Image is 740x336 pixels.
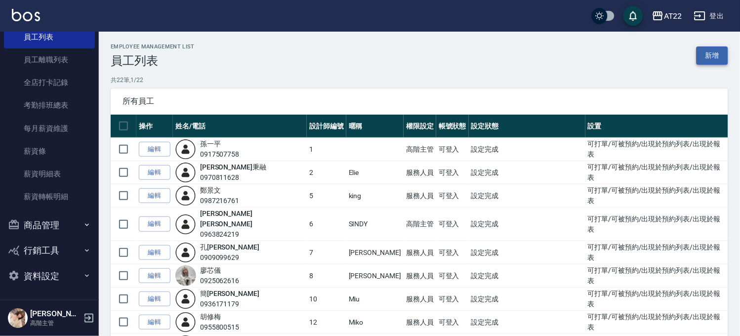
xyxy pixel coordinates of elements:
td: 設定完成 [469,264,585,288]
div: 0970811628 [200,172,266,183]
td: 設定完成 [469,311,585,334]
td: 服務人員 [404,264,436,288]
a: 員工離職列表 [4,48,95,71]
img: user-login-man-human-body-mobile-person-512.png [175,312,196,333]
td: 10 [307,288,346,311]
p: 共 22 筆, 1 / 22 [111,76,728,84]
a: 孔[PERSON_NAME] [200,243,259,251]
td: 高階主管 [404,138,436,161]
td: king [346,184,404,208]
img: user-login-man-human-body-mobile-person-512.png [175,162,196,183]
img: avatar.jpeg [175,265,196,286]
a: 簡[PERSON_NAME] [200,290,259,297]
a: 編輯 [139,268,170,284]
td: 設定完成 [469,288,585,311]
div: 0917507758 [200,149,240,160]
img: Logo [12,9,40,21]
td: 設定完成 [469,241,585,264]
a: 員工列表 [4,26,95,48]
th: 操作 [136,115,173,138]
td: 6 [307,208,346,241]
th: 設定狀態 [469,115,585,138]
td: [PERSON_NAME] [346,264,404,288]
div: 0909099629 [200,252,259,263]
td: 服務人員 [404,288,436,311]
th: 帳號狀態 [436,115,469,138]
a: 每月薪資維護 [4,117,95,140]
h5: [PERSON_NAME] [30,309,81,319]
td: Miu [346,288,404,311]
a: 編輯 [139,142,170,157]
img: user-login-man-human-body-mobile-person-512.png [175,185,196,206]
div: 0925062616 [200,276,240,286]
td: 可打單/可被預約/出現於預約列表/出現於報表 [585,138,728,161]
a: 薪資轉帳明細 [4,185,95,208]
a: 編輯 [139,216,170,232]
img: user-login-man-human-body-mobile-person-512.png [175,214,196,235]
td: 服務人員 [404,184,436,208]
a: 鄭景文 [200,186,221,194]
button: save [623,6,643,26]
span: 所有員工 [123,96,716,106]
td: 可登入 [436,288,469,311]
div: 0955800515 [200,322,240,333]
td: 可登入 [436,184,469,208]
h2: Employee Management List [111,43,195,50]
td: 可打單/可被預約/出現於預約列表/出現於報表 [585,264,728,288]
td: 5 [307,184,346,208]
th: 權限設定 [404,115,436,138]
div: AT22 [664,10,682,22]
div: 0936171179 [200,299,259,309]
a: 薪資條 [4,140,95,163]
td: 設定完成 [469,161,585,184]
h3: 員工列表 [111,54,195,68]
th: 設計師編號 [307,115,346,138]
td: [PERSON_NAME] [346,241,404,264]
td: 可打單/可被預約/出現於預約列表/出現於報表 [585,288,728,311]
td: SINDY [346,208,404,241]
td: 可打單/可被預約/出現於預約列表/出現於報表 [585,241,728,264]
button: 商品管理 [4,212,95,238]
td: 1 [307,138,346,161]
td: 設定完成 [469,184,585,208]
th: 暱稱 [346,115,404,138]
td: 可登入 [436,161,469,184]
a: 薪資明細表 [4,163,95,185]
a: [PERSON_NAME][PERSON_NAME] [200,210,252,228]
td: 可打單/可被預約/出現於預約列表/出現於報表 [585,311,728,334]
td: 可打單/可被預約/出現於預約列表/出現於報表 [585,208,728,241]
td: 可登入 [436,208,469,241]
button: AT22 [648,6,686,26]
td: 可登入 [436,311,469,334]
td: Elie [346,161,404,184]
th: 姓名/電話 [173,115,307,138]
th: 設置 [585,115,728,138]
img: user-login-man-human-body-mobile-person-512.png [175,289,196,309]
a: 廖芯儀 [200,266,221,274]
a: 全店打卡記錄 [4,71,95,94]
td: 12 [307,311,346,334]
button: 資料設定 [4,263,95,289]
a: 編輯 [139,165,170,180]
img: user-login-man-human-body-mobile-person-512.png [175,139,196,160]
td: 7 [307,241,346,264]
p: 高階主管 [30,319,81,328]
a: 考勤排班總表 [4,94,95,117]
td: 可打單/可被預約/出現於預約列表/出現於報表 [585,161,728,184]
a: 編輯 [139,315,170,330]
img: user-login-man-human-body-mobile-person-512.png [175,242,196,263]
a: 編輯 [139,245,170,260]
td: 服務人員 [404,311,436,334]
a: 胡修梅 [200,313,221,321]
td: 8 [307,264,346,288]
td: 可登入 [436,138,469,161]
td: 設定完成 [469,208,585,241]
td: 高階主管 [404,208,436,241]
button: 行銷工具 [4,238,95,263]
div: 0963824219 [200,229,304,240]
img: Person [8,308,28,328]
button: 登出 [690,7,728,25]
td: 服務人員 [404,241,436,264]
div: 0987216761 [200,196,240,206]
td: 服務人員 [404,161,436,184]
